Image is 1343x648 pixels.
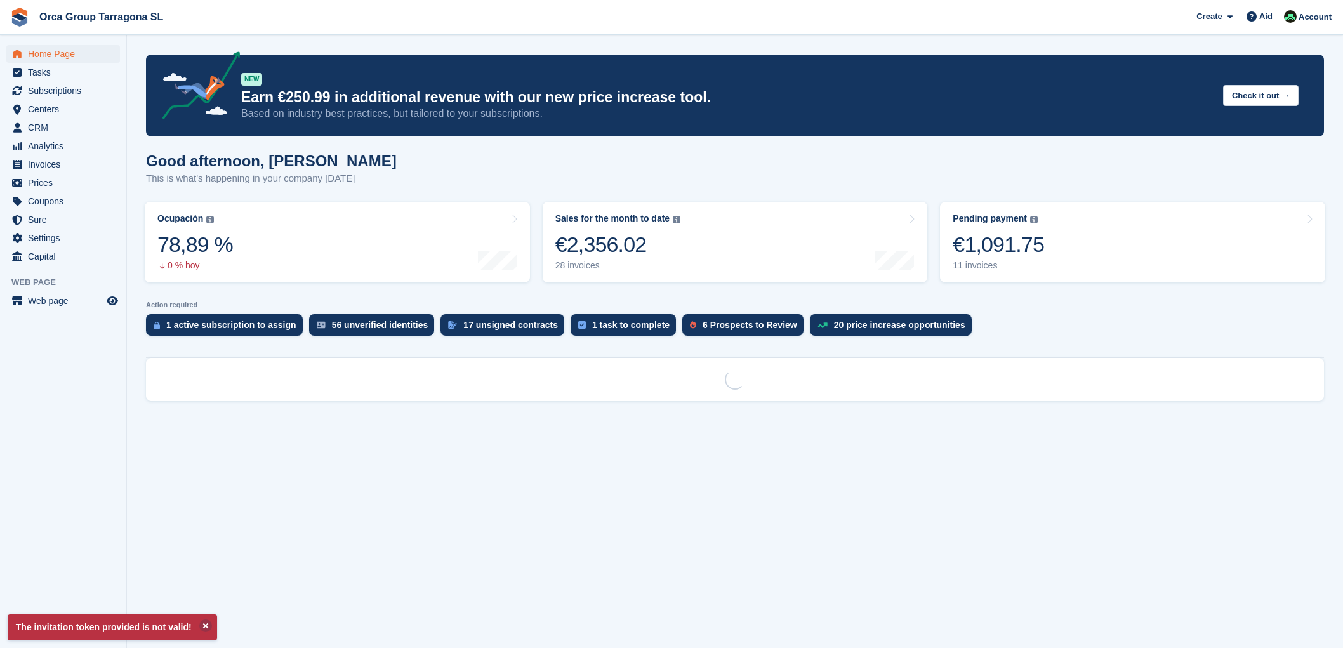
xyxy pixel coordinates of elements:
[28,122,48,133] font: CRM
[703,320,797,330] font: 6 Prospects to Review
[28,233,60,243] font: Settings
[34,6,168,27] a: Orca Group Tarragona SL
[1030,216,1038,223] img: icon-info-grey-7440780725fd019a000dd9b08b2336e03edf1995a4989e88bcd33f0948082b44.svg
[940,202,1325,282] a: Pending payment €1,091.75 11 invoices
[6,229,120,247] a: menu
[28,296,69,306] font: Web page
[673,216,680,223] img: icon-info-grey-7440780725fd019a000dd9b08b2336e03edf1995a4989e88bcd33f0948082b44.svg
[28,104,59,114] font: Centers
[1223,85,1299,106] button: Check it out →
[543,202,928,282] a: Sales for the month to date €2,356.02 28 invoices
[11,277,56,287] font: Web page
[440,314,571,342] a: 17 unsigned contracts
[28,178,53,188] font: Prices
[1259,11,1273,21] font: Aid
[592,320,670,330] font: 1 task to complete
[146,173,355,183] font: This is what's happening in your company [DATE]
[1196,11,1222,21] font: Create
[309,314,441,342] a: 56 unverified identities
[28,215,47,225] font: Sure
[6,192,120,210] a: menu
[555,260,600,270] font: 28 invoices
[6,292,120,310] a: menu
[6,248,120,265] a: menu
[152,51,241,124] img: price-adjustments-announcement-icon-8257ccfd72463d97f412b2fc003d46551f7dbcb40ab6d574587a9cd5c0d94...
[6,100,120,118] a: menu
[953,213,1027,223] font: Pending payment
[810,314,978,342] a: 20 price increase opportunities
[332,320,428,330] font: 56 unverified identities
[28,67,51,77] font: Tasks
[28,86,81,96] font: Subscriptions
[16,622,192,632] font: The invitation token provided is not valid!
[448,321,457,329] img: contract_signature_icon-13c848040528278c33f63329250d36e43548de30e8caae1d1a13099fd9432cc5.svg
[206,216,214,223] img: icon-info-grey-7440780725fd019a000dd9b08b2336e03edf1995a4989e88bcd33f0948082b44.svg
[146,152,397,169] font: Good afternoon, [PERSON_NAME]
[154,321,160,329] img: active_subscription_to_allocate_icon-d502201f5373d7db506a760aba3b589e785aa758c864c3986d89f69b8ff3...
[555,232,647,256] font: €2,356.02
[6,155,120,173] a: menu
[571,314,682,342] a: 1 task to complete
[6,63,120,81] a: menu
[578,321,586,329] img: task-75834270c22a3079a89374b754ae025e5fb1db73e45f91037f5363f120a921f8.svg
[6,211,120,228] a: menu
[6,45,120,63] a: menu
[157,213,203,224] div: Ocupación
[10,8,29,27] img: stora-icon-8386f47178a22dfd0bd8f6a31ec36ba5ce8667c1dd55bd0f319d3a0aa187defe.svg
[157,260,233,271] div: 0 % hoy
[1284,10,1297,23] img: Tania
[105,293,120,308] a: Store Preview
[146,314,309,342] a: 1 active subscription to assign
[39,11,163,22] font: Orca Group Tarragona SL
[166,320,296,330] font: 1 active subscription to assign
[157,232,233,258] div: 78,89 %
[28,159,60,169] font: Invoices
[6,119,120,136] a: menu
[6,137,120,155] a: menu
[28,196,63,206] font: Coupons
[690,321,696,329] img: prospect-51fa495bee0391a8d652442698ab0144808aea92771e9ea1ae160a38d050c398.svg
[28,141,63,151] font: Analytics
[146,301,197,308] font: Action required
[244,76,259,83] font: NEW
[682,314,810,342] a: 6 Prospects to Review
[834,320,965,330] font: 20 price increase opportunities
[6,82,120,100] a: menu
[1299,12,1332,22] font: Account
[953,232,1044,256] font: €1,091.75
[28,251,56,261] font: Capital
[463,320,558,330] font: 17 unsigned contracts
[145,202,530,282] a: Ocupación 78,89 % 0 % hoy
[317,321,326,329] img: verify_identity-adf6edd0f0f0b5bbfe63781bf79b02c33cf7c696d77639b501bdc392416b5a36.svg
[953,260,997,270] font: 11 invoices
[241,89,711,105] font: Earn €250.99 in additional revenue with our new price increase tool.
[28,49,75,59] font: Home Page
[6,174,120,192] a: menu
[241,108,543,119] font: Based on industry best practices, but tailored to your subscriptions.
[817,322,828,328] img: price_increase_opportunities-93ffe204e8149a01c8c9dc8f82e8f89637d9d84a8eef4429ea346261dce0b2c0.svg
[555,213,670,223] font: Sales for the month to date
[1232,91,1290,100] font: Check it out →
